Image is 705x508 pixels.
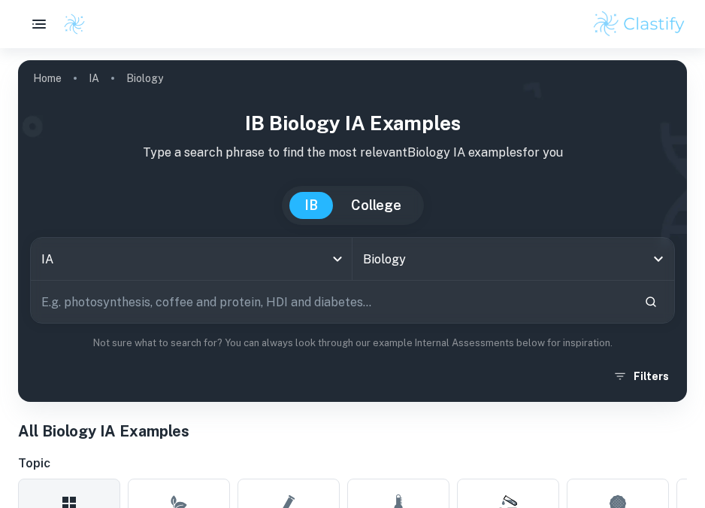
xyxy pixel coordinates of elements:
p: Type a search phrase to find the most relevant Biology IA examples for you [30,144,675,162]
input: E.g. photosynthesis, coffee and protein, HDI and diabetes... [31,281,632,323]
a: IA [89,68,99,89]
button: College [336,192,416,219]
button: Filters [610,363,675,390]
h6: Topic [18,455,687,473]
h1: All Biology IA Examples [18,420,687,443]
button: Open [648,248,669,269]
button: Search [638,289,664,315]
img: Clastify logo [592,9,687,39]
p: Not sure what to search for? You can always look through our example Internal Assessments below f... [30,336,675,351]
a: Clastify logo [54,13,86,35]
button: IB [289,192,333,219]
img: Clastify logo [63,13,86,35]
h1: IB Biology IA examples [30,108,675,138]
img: profile cover [18,60,687,402]
div: IA [31,238,352,280]
p: Biology [126,70,163,87]
a: Home [33,68,62,89]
